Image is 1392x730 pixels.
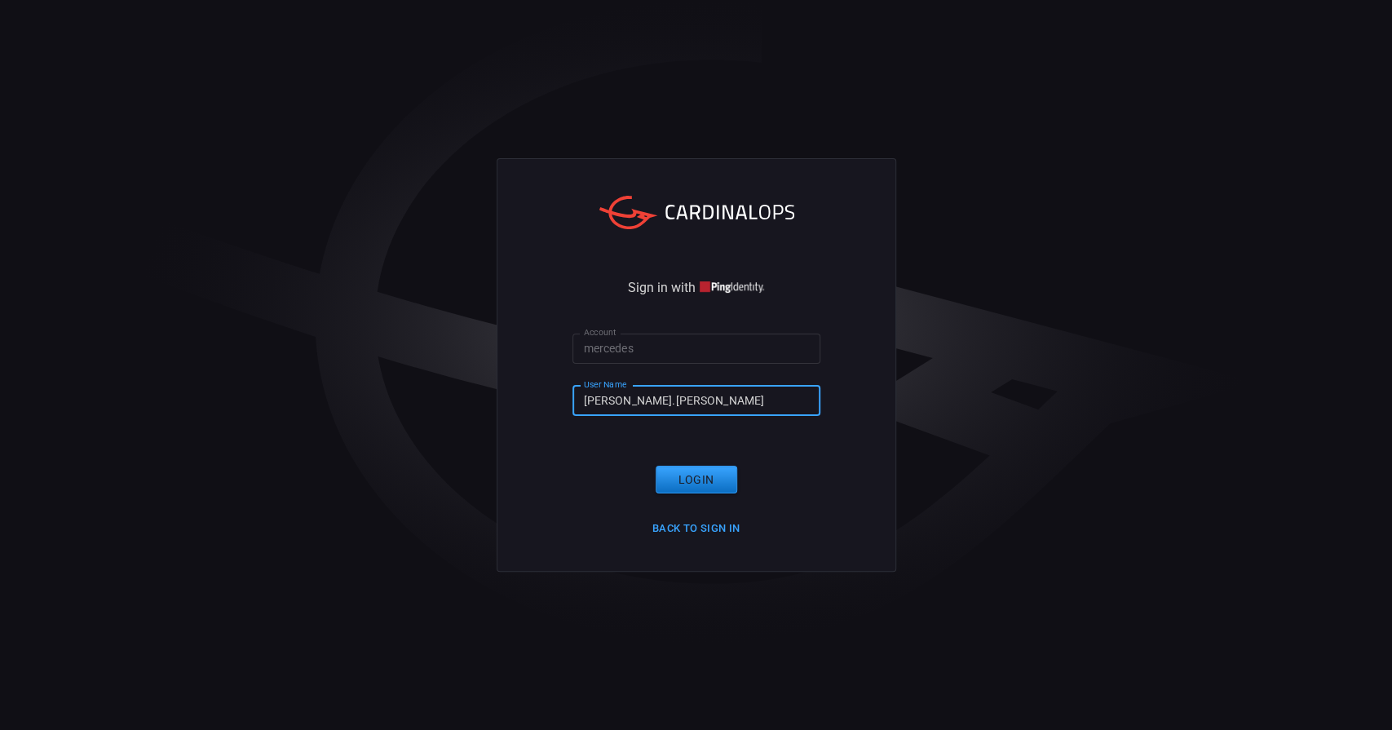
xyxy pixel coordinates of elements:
[656,466,737,494] button: Login
[643,516,750,542] button: Back to Sign in
[572,386,820,416] input: Type your user name
[700,281,765,294] img: quu4iresuhQAAAABJRU5ErkJggg==
[584,378,626,391] label: User Name
[584,326,616,338] label: Account
[572,334,820,364] input: Type your account
[628,281,696,294] span: Sign in with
